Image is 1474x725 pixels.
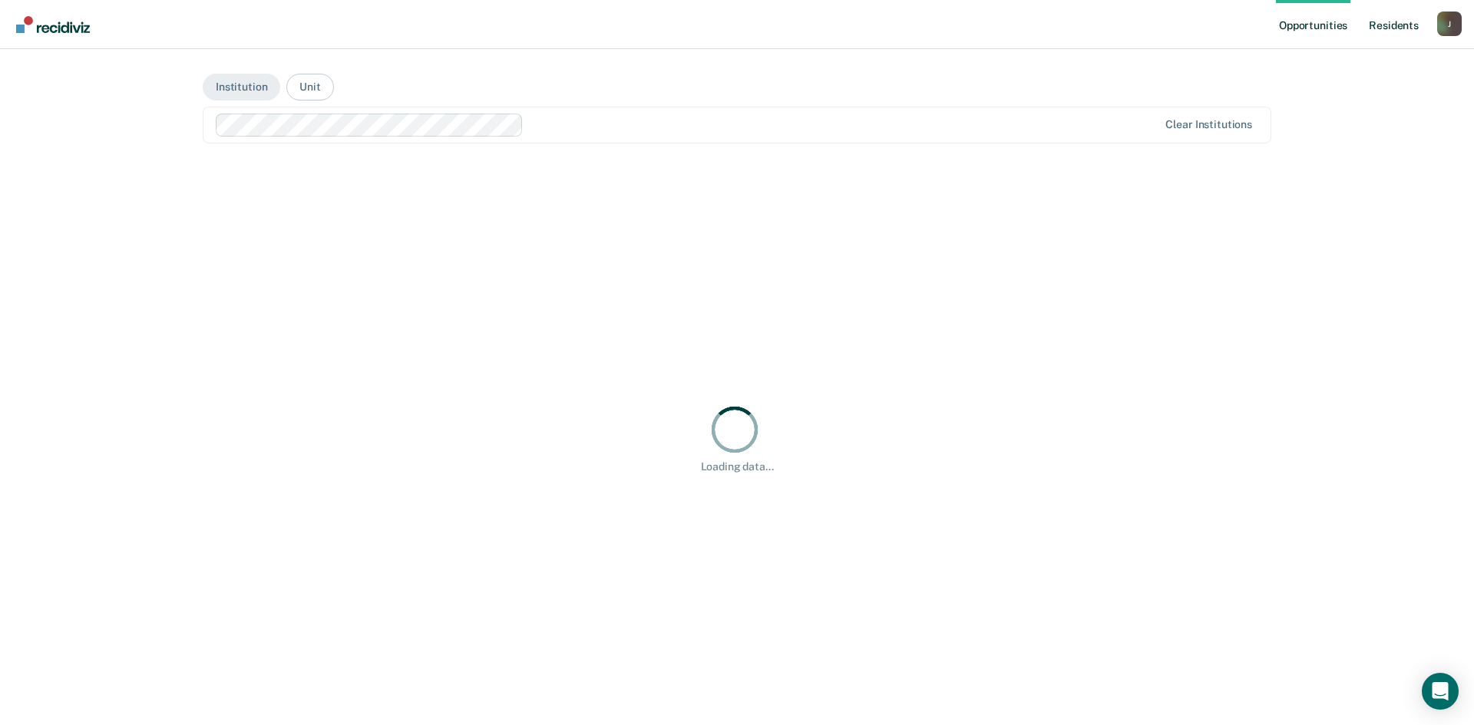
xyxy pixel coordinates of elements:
button: Institution [203,74,280,101]
img: Recidiviz [16,16,90,33]
div: Clear institutions [1165,118,1252,131]
div: Open Intercom Messenger [1422,673,1459,710]
button: Profile dropdown button [1437,12,1462,36]
button: Unit [286,74,333,101]
div: J [1437,12,1462,36]
div: Loading data... [701,460,774,473]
